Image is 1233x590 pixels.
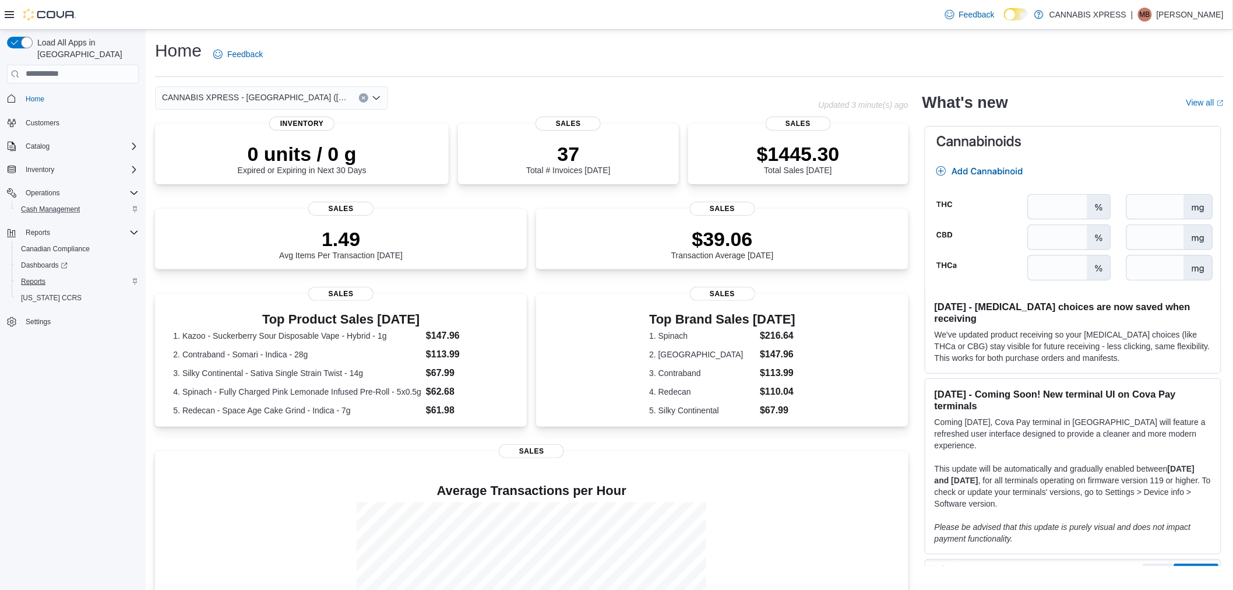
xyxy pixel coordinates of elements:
span: Customers [21,115,139,130]
span: Sales [766,117,831,131]
p: $1445.30 [757,142,840,166]
span: Canadian Compliance [16,242,139,256]
strong: [DATE] and [DATE] [935,464,1195,485]
span: Inventory [21,163,139,177]
p: Updated 3 minute(s) ago [819,100,908,110]
p: 0 units / 0 g [238,142,367,166]
button: Catalog [21,139,54,153]
dd: $216.64 [760,329,795,343]
dd: $61.98 [426,403,509,417]
dt: 4. Spinach - Fully Charged Pink Lemonade Infused Pre-Roll - 5x0.5g [173,386,421,398]
a: [US_STATE] CCRS [16,291,86,305]
span: Reports [21,277,45,286]
button: Customers [2,114,143,131]
span: Feedback [959,9,995,20]
span: Reports [16,275,139,289]
span: Reports [21,226,139,240]
span: Dashboards [16,258,139,272]
input: Dark Mode [1004,8,1028,20]
dt: 5. Silky Continental [649,405,755,416]
button: Reports [21,226,55,240]
button: Reports [2,224,143,241]
div: Total # Invoices [DATE] [526,142,610,175]
span: Dashboards [21,261,68,270]
button: Settings [2,313,143,330]
span: Sales [308,202,374,216]
p: | [1131,8,1133,22]
span: Inventory [269,117,334,131]
dd: $62.68 [426,385,509,399]
a: Customers [21,116,64,130]
em: Please be advised that this update is purely visual and does not impact payment functionality. [935,522,1191,543]
a: Dashboards [12,257,143,273]
a: Feedback [209,43,267,66]
h3: Top Product Sales [DATE] [173,312,509,326]
span: Cash Management [21,205,80,214]
a: Feedback [940,3,999,26]
span: Canadian Compliance [21,244,90,254]
button: [US_STATE] CCRS [12,290,143,306]
span: Sales [308,287,374,301]
p: This update will be automatically and gradually enabled between , for all terminals operating on ... [935,463,1211,510]
dd: $113.99 [760,366,795,380]
dd: $110.04 [760,385,795,399]
a: Cash Management [16,202,84,216]
h1: Home [155,39,202,62]
button: Catalog [2,138,143,154]
span: CANNABIS XPRESS - [GEOGRAPHIC_DATA] ([GEOGRAPHIC_DATA]) [162,90,347,104]
button: Cash Management [12,201,143,217]
span: Washington CCRS [16,291,139,305]
button: Home [2,90,143,107]
span: Operations [21,186,139,200]
span: Catalog [26,142,50,151]
h3: [DATE] - Coming Soon! New terminal UI on Cova Pay terminals [935,388,1211,412]
h3: [DATE] - [MEDICAL_DATA] choices are now saved when receiving [935,301,1211,324]
dd: $147.96 [760,347,795,361]
span: Sales [499,444,564,458]
p: 37 [526,142,610,166]
button: Reports [12,273,143,290]
dt: 1. Spinach [649,330,755,342]
span: Home [21,92,139,106]
button: Operations [2,185,143,201]
a: Home [21,92,49,106]
dt: 4. Redecan [649,386,755,398]
span: Sales [536,117,601,131]
dd: $147.96 [426,329,509,343]
nav: Complex example [7,86,139,361]
h3: Top Brand Sales [DATE] [649,312,795,326]
div: Avg Items Per Transaction [DATE] [279,227,403,260]
p: 1.49 [279,227,403,251]
p: [PERSON_NAME] [1157,8,1224,22]
div: Total Sales [DATE] [757,142,840,175]
dt: 5. Redecan - Space Age Cake Grind - Indica - 7g [173,405,421,416]
span: [US_STATE] CCRS [21,293,82,303]
div: Maggie Baillargeon [1138,8,1152,22]
img: Cova [23,9,76,20]
dt: 2. Contraband - Somari - Indica - 28g [173,349,421,360]
dt: 3. Contraband [649,367,755,379]
dd: $67.99 [760,403,795,417]
span: Customers [26,118,59,128]
p: CANNABIS XPRESS [1049,8,1126,22]
span: Settings [21,314,139,329]
span: Dark Mode [1004,20,1005,21]
span: Feedback [227,48,263,60]
button: Operations [21,186,65,200]
dd: $67.99 [426,366,509,380]
svg: External link [1217,100,1224,107]
h2: What's new [922,93,1008,112]
a: Canadian Compliance [16,242,94,256]
span: Sales [690,202,755,216]
dt: 1. Kazoo - Suckerberry Sour Disposable Vape - Hybrid - 1g [173,330,421,342]
dt: 2. [GEOGRAPHIC_DATA] [649,349,755,360]
button: Inventory [2,161,143,178]
h4: Average Transactions per Hour [164,484,899,498]
span: Home [26,94,44,104]
span: Inventory [26,165,54,174]
a: Reports [16,275,50,289]
span: Cash Management [16,202,139,216]
div: Transaction Average [DATE] [671,227,774,260]
span: Catalog [21,139,139,153]
button: Open list of options [372,93,381,103]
